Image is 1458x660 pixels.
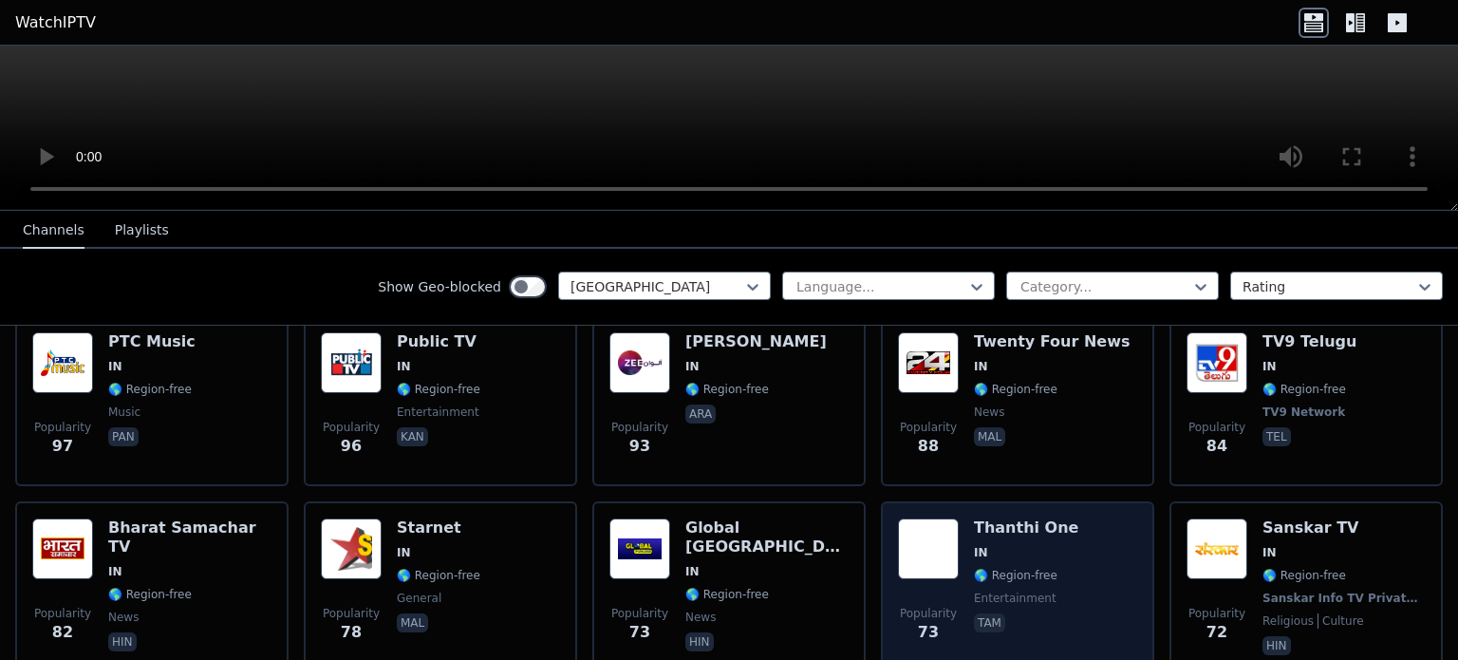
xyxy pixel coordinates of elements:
[323,420,380,435] span: Popularity
[52,621,73,644] span: 82
[1187,519,1247,579] img: Sanskar TV
[108,427,139,446] p: pan
[1262,613,1314,629] span: religious
[685,332,827,351] h6: [PERSON_NAME]
[397,332,480,351] h6: Public TV
[397,405,479,420] span: entertainment
[1262,568,1346,583] span: 🌎 Region-free
[323,606,380,621] span: Popularity
[974,591,1056,606] span: entertainment
[1262,427,1291,446] p: tel
[685,405,716,424] p: ara
[685,632,714,651] p: hin
[52,435,73,458] span: 97
[15,11,96,34] a: WatchIPTV
[974,405,1004,420] span: news
[34,606,91,621] span: Popularity
[685,382,769,397] span: 🌎 Region-free
[341,435,362,458] span: 96
[1262,636,1291,655] p: hin
[115,213,169,249] button: Playlists
[974,545,988,560] span: IN
[1318,613,1364,629] span: culture
[397,382,480,397] span: 🌎 Region-free
[611,606,668,621] span: Popularity
[974,382,1057,397] span: 🌎 Region-free
[898,332,959,393] img: Twenty Four News
[900,420,957,435] span: Popularity
[108,564,122,579] span: IN
[685,359,700,374] span: IN
[108,519,271,556] h6: Bharat Samachar TV
[1262,359,1277,374] span: IN
[974,332,1131,351] h6: Twenty Four News
[974,427,1005,446] p: mal
[1206,435,1227,458] span: 84
[685,587,769,602] span: 🌎 Region-free
[397,568,480,583] span: 🌎 Region-free
[918,435,939,458] span: 88
[108,359,122,374] span: IN
[108,332,196,351] h6: PTC Music
[321,332,382,393] img: Public TV
[1262,332,1356,351] h6: TV9 Telugu
[685,610,716,625] span: news
[397,359,411,374] span: IN
[34,420,91,435] span: Popularity
[341,621,362,644] span: 78
[1188,420,1245,435] span: Popularity
[1262,519,1426,537] h6: Sanskar TV
[1262,405,1345,420] span: TV9 Network
[397,613,428,632] p: mal
[629,621,650,644] span: 73
[397,591,441,606] span: general
[900,606,957,621] span: Popularity
[378,277,501,296] label: Show Geo-blocked
[974,519,1078,537] h6: Thanthi One
[108,587,192,602] span: 🌎 Region-free
[1206,621,1227,644] span: 72
[108,382,192,397] span: 🌎 Region-free
[918,621,939,644] span: 73
[397,427,428,446] p: kan
[974,613,1005,632] p: tam
[108,632,137,651] p: hin
[108,610,139,625] span: news
[609,519,670,579] img: Global Punjab
[611,420,668,435] span: Popularity
[23,213,84,249] button: Channels
[1188,606,1245,621] span: Popularity
[1187,332,1247,393] img: TV9 Telugu
[685,564,700,579] span: IN
[1262,591,1422,606] span: Sanskar Info TV Private Ltd
[1262,545,1277,560] span: IN
[32,519,93,579] img: Bharat Samachar TV
[898,519,959,579] img: Thanthi One
[974,359,988,374] span: IN
[974,568,1057,583] span: 🌎 Region-free
[1262,382,1346,397] span: 🌎 Region-free
[321,519,382,579] img: Starnet
[629,435,650,458] span: 93
[32,332,93,393] img: PTC Music
[685,519,849,556] h6: Global [GEOGRAPHIC_DATA]
[397,545,411,560] span: IN
[397,519,480,537] h6: Starnet
[108,405,140,420] span: music
[609,332,670,393] img: Zee Alwan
